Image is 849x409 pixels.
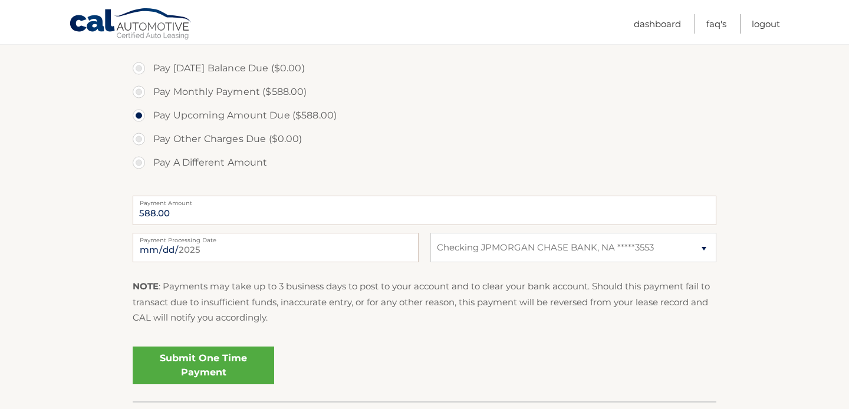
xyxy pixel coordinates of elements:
[133,104,716,127] label: Pay Upcoming Amount Due ($588.00)
[752,14,780,34] a: Logout
[133,233,419,242] label: Payment Processing Date
[706,14,726,34] a: FAQ's
[133,57,716,80] label: Pay [DATE] Balance Due ($0.00)
[133,196,716,225] input: Payment Amount
[133,233,419,262] input: Payment Date
[133,281,159,292] strong: NOTE
[133,347,274,384] a: Submit One Time Payment
[133,196,716,205] label: Payment Amount
[634,14,681,34] a: Dashboard
[133,80,716,104] label: Pay Monthly Payment ($588.00)
[133,151,716,174] label: Pay A Different Amount
[133,279,716,325] p: : Payments may take up to 3 business days to post to your account and to clear your bank account....
[133,127,716,151] label: Pay Other Charges Due ($0.00)
[69,8,193,42] a: Cal Automotive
